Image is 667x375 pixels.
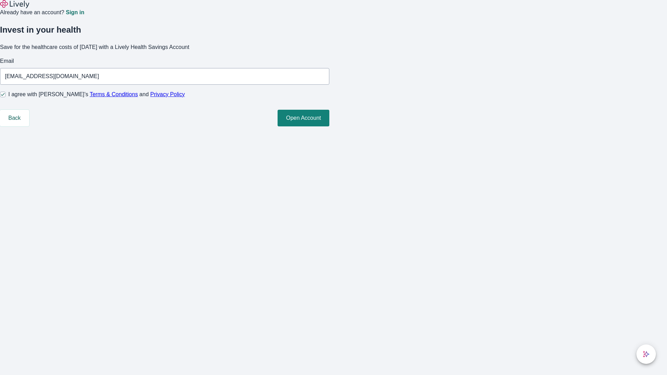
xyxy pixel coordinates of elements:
button: chat [636,344,656,364]
a: Sign in [66,10,84,15]
a: Terms & Conditions [90,91,138,97]
svg: Lively AI Assistant [643,351,650,358]
span: I agree with [PERSON_NAME]’s and [8,90,185,99]
button: Open Account [278,110,329,126]
a: Privacy Policy [150,91,185,97]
